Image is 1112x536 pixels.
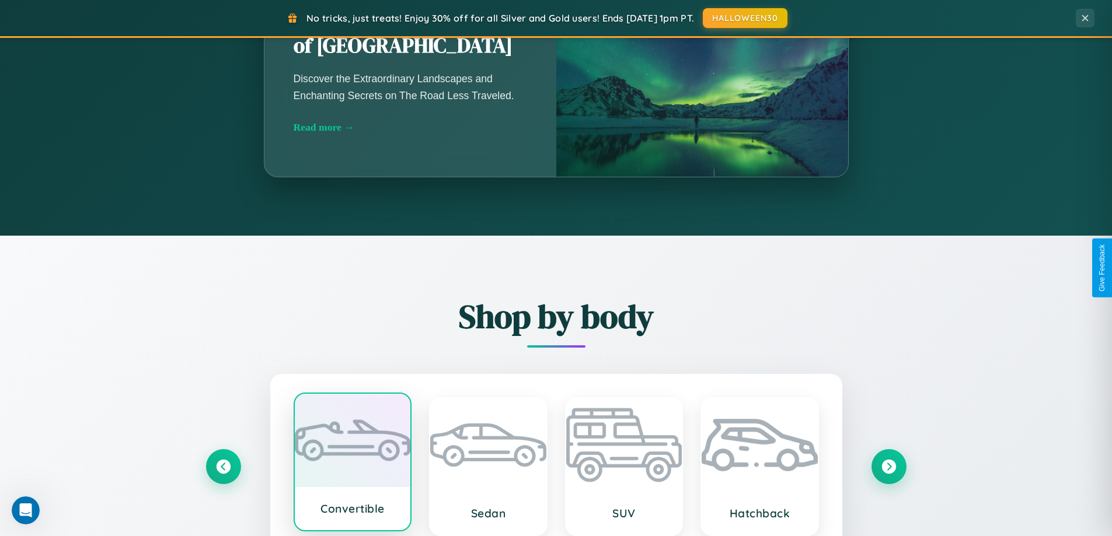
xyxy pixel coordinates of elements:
[578,506,671,520] h3: SUV
[306,502,399,516] h3: Convertible
[713,506,806,520] h3: Hatchback
[703,8,787,28] button: HALLOWEEN30
[306,12,694,24] span: No tricks, just treats! Enjoy 30% off for all Silver and Gold users! Ends [DATE] 1pm PT.
[1098,244,1106,292] div: Give Feedback
[294,6,527,59] h2: Unearthing the Mystique of [GEOGRAPHIC_DATA]
[294,121,527,134] div: Read more →
[442,506,535,520] h3: Sedan
[294,71,527,103] p: Discover the Extraordinary Landscapes and Enchanting Secrets on The Road Less Traveled.
[12,496,40,524] iframe: Intercom live chat
[206,294,907,339] h2: Shop by body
